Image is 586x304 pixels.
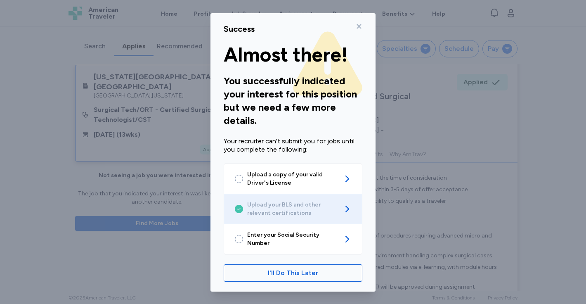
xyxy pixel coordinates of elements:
span: Upload your BLS and other relevant certifications [247,201,339,217]
button: I'll Do This Later [224,264,362,282]
div: Success [224,23,255,35]
span: I'll Do This Later [268,268,318,278]
div: Almost there! [224,45,362,64]
div: You successfully indicated your interest for this position but we need a few more details. [224,74,362,127]
span: Enter your Social Security Number [247,231,339,247]
div: Your recruiter can't submit you for jobs until you complete the following: [224,137,362,154]
span: Upload a copy of your valid Driver's License [247,171,339,187]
